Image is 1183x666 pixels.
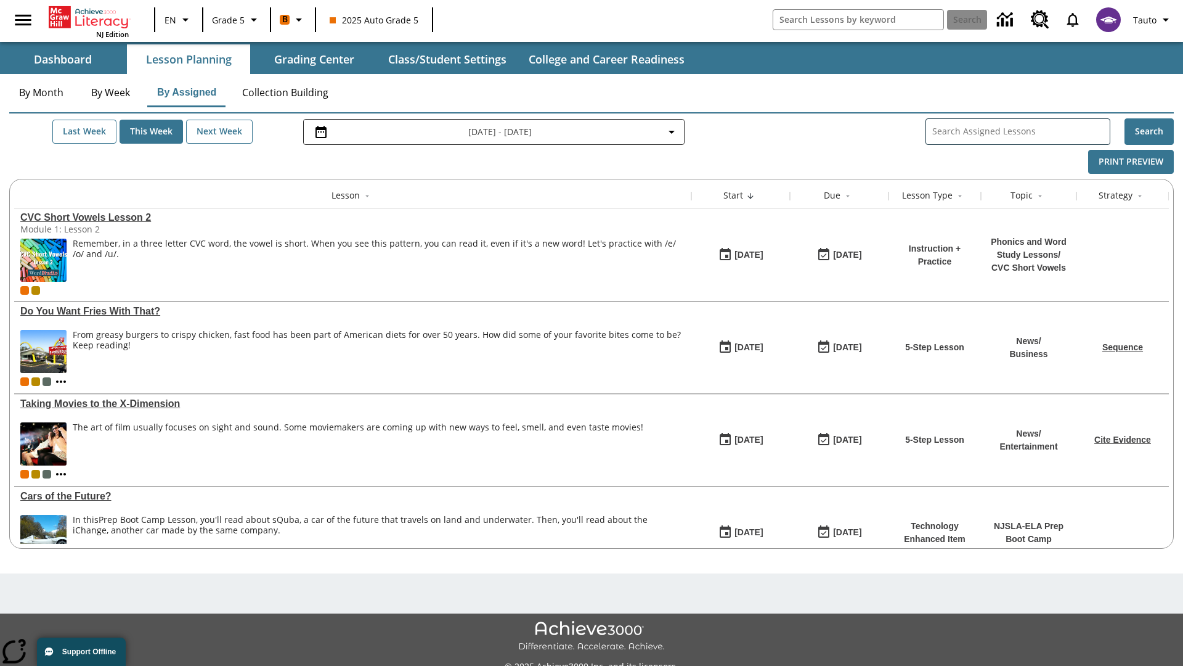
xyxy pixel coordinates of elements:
button: Select the date range menu item [309,125,679,139]
div: OL 2025 Auto Grade 6 [43,377,51,386]
span: NJ Edition [96,30,129,39]
div: Current Class [20,470,29,479]
p: Phonics and Word Study Lessons / [987,236,1070,261]
button: Show more classes [54,467,68,482]
button: Show more classes [54,374,68,389]
p: Entertainment [999,440,1057,453]
p: News / [999,427,1057,440]
div: Module 1: Lesson 2 [20,223,205,235]
span: New 2025 class [31,377,40,386]
button: By Assigned [147,78,226,107]
img: CVC Short Vowels Lesson 2. [20,239,67,282]
input: Search Assigned Lessons [932,123,1110,141]
button: 08/25/25: First time the lesson was available [714,244,767,267]
a: Cars of the Future? , Lessons [20,491,685,502]
a: Home [49,5,129,30]
span: The art of film usually focuses on sight and sound. Some moviemakers are coming up with new ways ... [73,422,643,466]
p: The art of film usually focuses on sight and sound. Some moviemakers are coming up with new ways ... [73,422,643,433]
button: Sort [743,189,758,203]
div: Remember, in a three letter CVC word, the vowel is short. When you see this pattern, you can read... [73,239,685,282]
div: [DATE] [734,340,763,355]
img: avatar image [1096,7,1121,32]
button: Dashboard [1,44,124,74]
button: 08/22/25: First time the lesson was available [714,429,767,452]
button: This Week [120,120,183,144]
p: Instruction + Practice [895,242,975,268]
button: Grade: Grade 5, Select a grade [207,9,266,31]
span: Tauto [1133,14,1157,27]
button: 08/25/25: Last day the lesson can be accessed [813,244,866,267]
button: 08/24/25: Last day the lesson can be accessed [813,336,866,360]
div: CVC Short Vowels Lesson 2 [20,212,685,223]
div: In this [73,515,685,536]
button: Support Offline [37,638,126,666]
div: [DATE] [734,525,763,540]
a: Cite Evidence [1094,435,1151,445]
span: 2025 Auto Grade 5 [330,14,418,27]
img: High-tech automobile treading water. [20,515,67,558]
img: Panel in front of the seats sprays water mist to the happy audience at a 4DX-equipped theater. [20,422,67,466]
div: Taking Movies to the X-Dimension [20,398,685,409]
input: search field [773,10,943,30]
p: Business [1009,348,1047,361]
a: Do You Want Fries With That?, Lessons [20,306,685,317]
div: Topic [1010,189,1033,202]
p: News / [1009,335,1047,348]
div: Current Class [20,377,29,386]
div: Strategy [1099,189,1132,202]
div: Home [49,4,129,39]
div: [DATE] [833,432,861,448]
div: [DATE] [734,432,763,448]
p: CVC Short Vowels [987,261,1070,274]
p: Technology Enhanced Item [895,520,975,546]
div: Lesson [331,189,360,202]
button: Boost Class color is orange. Change class color [275,9,311,31]
div: From greasy burgers to crispy chicken, fast food has been part of American diets for over 50 year... [73,330,685,351]
div: [DATE] [833,525,861,540]
a: Notifications [1057,4,1089,36]
div: Start [723,189,743,202]
a: Sequence [1102,342,1143,352]
div: From greasy burgers to crispy chicken, fast food has been part of American diets for over 50 year... [73,330,685,373]
span: EN [165,14,176,27]
button: Sort [1132,189,1147,203]
button: Sort [953,189,967,203]
button: Last Week [52,120,116,144]
div: [DATE] [833,340,861,355]
a: Taking Movies to the X-Dimension, Lessons [20,398,685,409]
img: One of the first McDonald's stores, with the iconic red sign and golden arches. [20,330,67,373]
button: 08/24/25: First time the lesson was available [714,336,767,360]
button: Profile/Settings [1128,9,1178,31]
button: Sort [360,189,375,203]
button: 08/22/25: First time the lesson was available [714,521,767,545]
div: Do You Want Fries With That? [20,306,685,317]
button: Sort [840,189,855,203]
button: College and Career Readiness [519,44,694,74]
button: 08/24/25: Last day the lesson can be accessed [813,429,866,452]
button: By Month [9,78,73,107]
div: Current Class [20,286,29,295]
button: Grading Center [253,44,376,74]
div: New 2025 class [31,286,40,295]
button: Search [1124,118,1174,145]
button: 08/01/26: Last day the lesson can be accessed [813,521,866,545]
div: In this Prep Boot Camp Lesson, you'll read about sQuba, a car of the future that travels on land ... [73,515,685,558]
button: Class/Student Settings [378,44,516,74]
p: 5-Step Lesson [905,341,964,354]
span: Support Offline [62,647,116,656]
p: NJSLA-ELA Prep Boot Camp [987,520,1070,546]
span: Grade 5 [212,14,245,27]
div: [DATE] [833,247,861,263]
button: Select a new avatar [1089,4,1128,36]
span: [DATE] - [DATE] [468,125,532,138]
testabrev: Prep Boot Camp Lesson, you'll read about sQuba, a car of the future that travels on land and unde... [73,514,648,536]
button: By Week [79,78,141,107]
span: OL 2025 Auto Grade 6 [43,470,51,479]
